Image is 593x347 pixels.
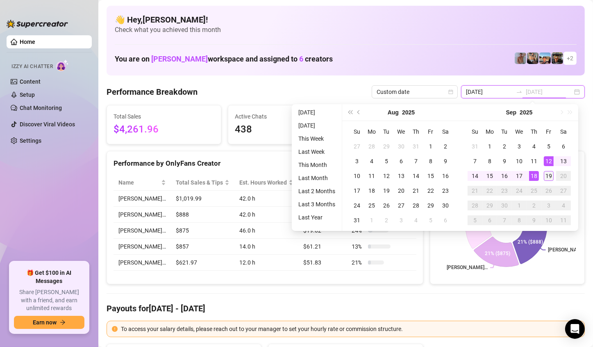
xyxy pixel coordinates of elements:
th: Tu [379,124,394,139]
td: 2025-10-11 [556,213,571,228]
div: 27 [352,142,362,151]
div: 28 [367,142,377,151]
td: 2025-08-01 [423,139,438,154]
div: 26 [382,201,391,210]
div: 17 [352,186,362,196]
div: 10 [544,215,554,225]
div: 5 [544,142,554,151]
td: $51.83 [298,255,347,271]
td: 2025-09-08 [482,154,497,169]
div: 12 [382,171,391,181]
div: 13 [559,156,568,166]
div: 12 [544,156,554,166]
td: 2025-08-04 [364,154,379,169]
div: 26 [544,186,554,196]
img: logo-BBDzfeDw.svg [7,20,68,28]
div: 2 [382,215,391,225]
div: 8 [514,215,524,225]
span: Name [118,178,159,187]
span: Check what you achieved this month [115,25,577,34]
img: AI Chatter [56,59,69,71]
td: 2025-09-06 [438,213,453,228]
td: 2025-08-18 [364,183,379,198]
td: 2025-08-11 [364,169,379,183]
td: 2025-09-20 [556,169,571,183]
div: 29 [382,142,391,151]
input: Start date [466,87,513,96]
div: 3 [396,215,406,225]
div: 6 [559,142,568,151]
td: [PERSON_NAME]… [114,239,171,255]
td: 2025-08-21 [409,183,423,198]
div: 4 [411,215,421,225]
div: To access your salary details, please reach out to your manager to set your hourly rate or commis... [121,324,579,333]
div: 25 [367,201,377,210]
div: Open Intercom Messenger [565,319,585,339]
td: 2025-09-27 [556,183,571,198]
td: 2025-09-21 [468,183,482,198]
text: [PERSON_NAME]… [548,247,589,253]
td: 2025-09-29 [482,198,497,213]
td: $1,019.99 [171,191,234,207]
a: Discover Viral Videos [20,121,75,128]
button: Choose a month [388,104,399,121]
a: Chat Monitoring [20,105,62,111]
div: 22 [426,186,436,196]
div: 21 [411,186,421,196]
div: 19 [382,186,391,196]
span: Earn now [33,319,57,326]
div: 17 [514,171,524,181]
td: 2025-08-15 [423,169,438,183]
div: 6 [396,156,406,166]
th: Sa [438,124,453,139]
img: Zach [539,53,551,64]
li: Last Week [295,147,339,157]
div: 31 [352,215,362,225]
td: 2025-08-09 [438,154,453,169]
span: + 2 [567,54,573,63]
td: $857 [171,239,234,255]
h4: 👋 Hey, [PERSON_NAME] ! [115,14,577,25]
span: $4,261.96 [114,122,214,137]
div: 7 [411,156,421,166]
td: 2025-09-13 [556,154,571,169]
div: 27 [396,201,406,210]
span: Custom date [377,86,453,98]
div: 5 [426,215,436,225]
td: 2025-09-14 [468,169,482,183]
div: 9 [441,156,450,166]
div: 28 [411,201,421,210]
td: 2025-09-22 [482,183,497,198]
div: 6 [441,215,450,225]
span: swap-right [516,89,523,95]
span: Total Sales [114,112,214,121]
div: 29 [426,201,436,210]
td: 2025-08-03 [350,154,364,169]
td: 2025-09-05 [423,213,438,228]
td: 2025-08-27 [394,198,409,213]
div: 23 [441,186,450,196]
td: 2025-10-05 [468,213,482,228]
li: [DATE] [295,121,339,130]
th: Su [350,124,364,139]
th: Mo [364,124,379,139]
td: 2025-07-31 [409,139,423,154]
td: 2025-08-14 [409,169,423,183]
td: 2025-09-01 [482,139,497,154]
td: 2025-10-03 [541,198,556,213]
div: 20 [559,171,568,181]
td: 2025-09-23 [497,183,512,198]
span: calendar [448,89,453,94]
div: 24 [352,201,362,210]
div: 18 [529,171,539,181]
div: 30 [441,201,450,210]
button: Earn nowarrow-right [14,316,84,329]
td: 2025-07-30 [394,139,409,154]
div: 2 [529,201,539,210]
th: Fr [541,124,556,139]
span: 🎁 Get $100 in AI Messages [14,269,84,285]
div: 23 [500,186,509,196]
td: 2025-09-15 [482,169,497,183]
div: 21 [470,186,480,196]
th: Sa [556,124,571,139]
